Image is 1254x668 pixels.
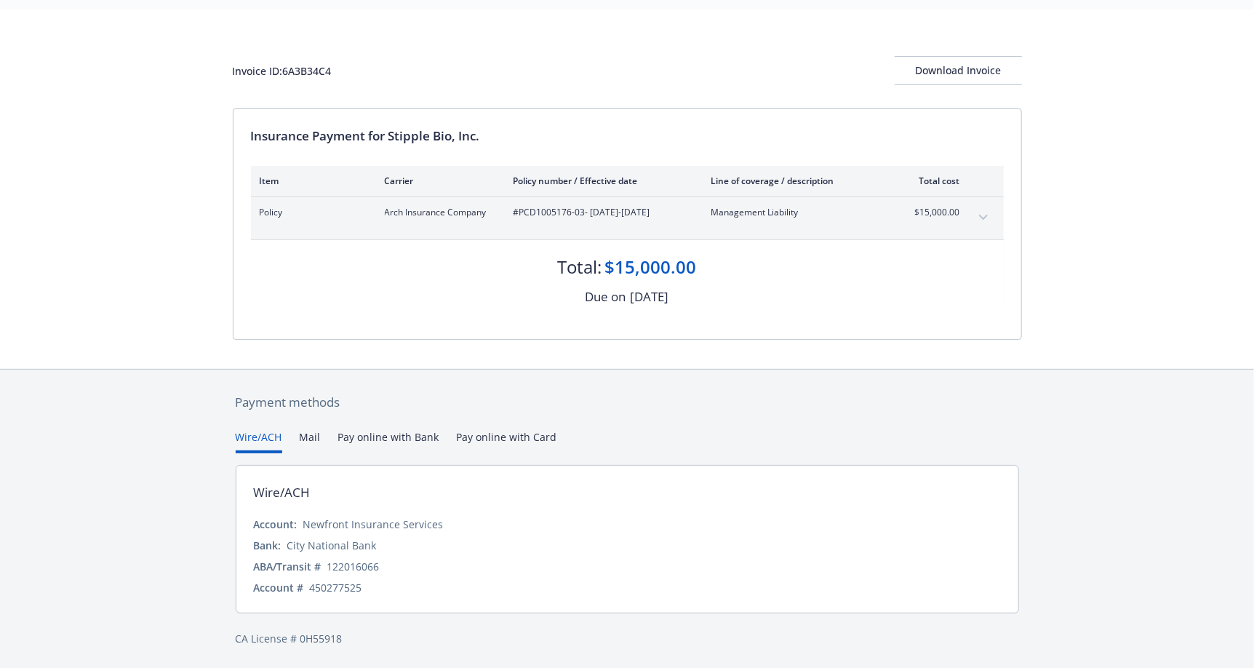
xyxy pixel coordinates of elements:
div: 122016066 [327,559,380,574]
div: Newfront Insurance Services [303,517,444,532]
span: Management Liability [711,206,882,219]
div: Download Invoice [895,57,1022,84]
div: Wire/ACH [254,483,311,502]
span: #PCD1005176-03 - [DATE]-[DATE] [514,206,688,219]
button: expand content [972,206,995,229]
div: $15,000.00 [605,255,697,279]
button: Download Invoice [895,56,1022,85]
div: Insurance Payment for Stipple Bio, Inc. [251,127,1004,146]
div: City National Bank [287,538,377,553]
div: CA License # 0H55918 [236,631,1019,646]
div: Carrier [385,175,490,187]
div: Line of coverage / description [711,175,882,187]
div: Total cost [906,175,960,187]
div: Bank: [254,538,281,553]
div: Account # [254,580,304,595]
div: ABA/Transit # [254,559,322,574]
span: Arch Insurance Company [385,206,490,219]
div: 450277525 [310,580,362,595]
div: PolicyArch Insurance Company#PCD1005176-03- [DATE]-[DATE]Management Liability$15,000.00expand con... [251,197,1004,239]
button: Pay online with Card [457,429,557,453]
div: Policy number / Effective date [514,175,688,187]
div: Item [260,175,362,187]
div: Invoice ID: 6A3B34C4 [233,63,332,79]
div: Payment methods [236,393,1019,412]
button: Pay online with Bank [338,429,439,453]
button: Mail [300,429,321,453]
div: [DATE] [631,287,669,306]
div: Total: [558,255,602,279]
div: Due on [586,287,626,306]
span: Policy [260,206,362,219]
span: $15,000.00 [906,206,960,219]
div: Account: [254,517,297,532]
button: Wire/ACH [236,429,282,453]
